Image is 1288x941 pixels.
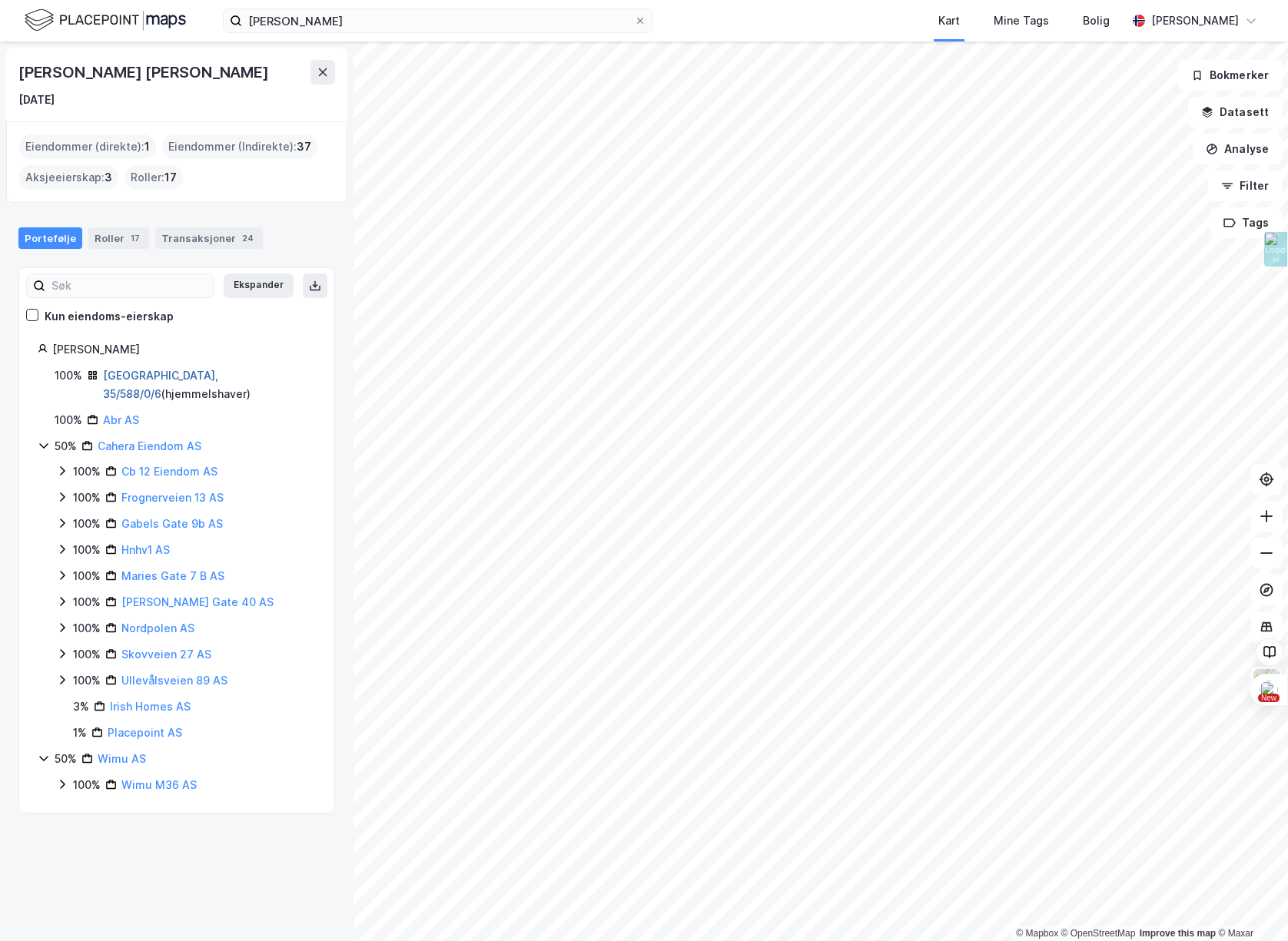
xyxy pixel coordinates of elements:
[1016,928,1058,939] a: Mapbox
[1188,97,1282,128] button: Datasett
[73,462,101,481] div: 100%
[103,366,316,403] div: ( hjemmelshaver )
[121,465,217,478] a: Cb 12 Eiendom AS
[1211,867,1288,941] iframe: Chat Widget
[1083,12,1110,30] div: Bolig
[73,619,101,638] div: 100%
[103,369,218,400] a: [GEOGRAPHIC_DATA], 35/588/0/6
[18,91,55,109] div: [DATE]
[1193,134,1282,164] button: Analyse
[1210,207,1282,238] button: Tags
[73,489,101,507] div: 100%
[45,307,174,326] div: Kun eiendoms-eierskap
[103,413,139,426] a: Abr AS
[121,491,224,504] a: Frognerveien 13 AS
[52,340,316,359] div: [PERSON_NAME]
[242,9,634,32] input: Søk på adresse, matrikkel, gårdeiere, leietakere eller personer
[73,645,101,664] div: 100%
[1151,12,1239,30] div: [PERSON_NAME]
[121,543,170,556] a: Hnhv1 AS
[25,7,186,34] img: logo.f888ab2527a4732fd821a326f86c7f29.svg
[121,569,224,582] a: Maries Gate 7 B AS
[994,12,1049,30] div: Mine Tags
[121,621,194,635] a: Nordpolen AS
[938,12,960,30] div: Kart
[162,134,317,159] div: Eiendommer (Indirekte) :
[1140,928,1216,939] a: Improve this map
[1211,867,1288,941] div: Kontrollprogram for chat
[121,595,274,608] a: [PERSON_NAME] Gate 40 AS
[1208,171,1282,201] button: Filter
[73,567,101,585] div: 100%
[73,541,101,559] div: 100%
[110,700,191,713] a: Irish Homes AS
[55,366,82,385] div: 100%
[121,517,223,530] a: Gabels Gate 9b AS
[73,515,101,533] div: 100%
[224,273,294,298] button: Ekspander
[73,697,89,716] div: 3%
[128,230,143,246] div: 17
[18,227,82,249] div: Portefølje
[121,648,211,661] a: Skovveien 27 AS
[55,411,82,429] div: 100%
[18,60,272,84] div: [PERSON_NAME] [PERSON_NAME]
[105,168,112,187] span: 3
[98,439,201,452] a: Cahera Eiendom AS
[297,138,311,156] span: 37
[19,165,118,190] div: Aksjeeierskap :
[88,227,149,249] div: Roller
[1061,928,1136,939] a: OpenStreetMap
[144,138,150,156] span: 1
[73,671,101,690] div: 100%
[121,778,197,791] a: Wimu M36 AS
[1178,60,1282,91] button: Bokmerker
[121,674,227,687] a: Ullevålsveien 89 AS
[45,274,214,297] input: Søk
[55,750,77,768] div: 50%
[239,230,257,246] div: 24
[73,776,101,794] div: 100%
[155,227,263,249] div: Transaksjoner
[73,724,87,742] div: 1%
[124,165,183,190] div: Roller :
[164,168,177,187] span: 17
[55,437,77,456] div: 50%
[98,752,146,765] a: Wimu AS
[73,593,101,611] div: 100%
[19,134,156,159] div: Eiendommer (direkte) :
[108,726,182,739] a: Placepoint AS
